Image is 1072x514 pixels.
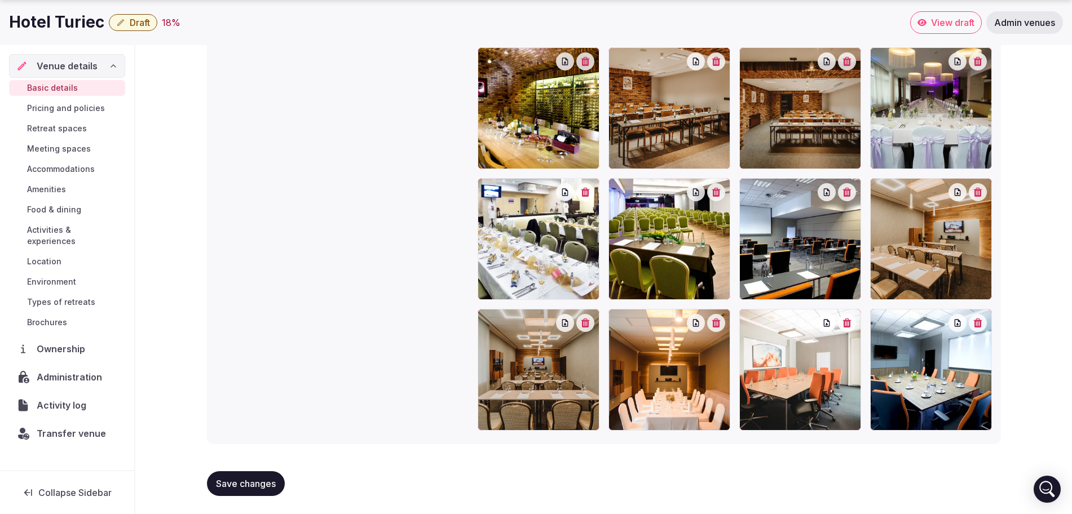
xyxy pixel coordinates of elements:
span: Admin venues [994,17,1055,28]
div: Open Intercom Messenger [1034,476,1061,503]
span: Ownership [37,342,90,356]
a: Food & dining [9,202,125,218]
a: Retreat spaces [9,121,125,136]
button: Draft [109,14,157,31]
div: Restauracia-MARTINIKA-6.jpg [478,178,599,300]
a: Activities & experiences [9,222,125,249]
span: Administration [37,370,107,384]
div: rh0069.jpg [608,47,730,169]
span: Amenities [27,184,66,195]
a: Ownership [9,337,125,361]
div: BIZNIS-4.jpg [739,178,861,300]
a: View draft [910,11,982,34]
span: Location [27,256,61,267]
span: Brochures [27,317,67,328]
a: Administration [9,365,125,389]
button: Collapse Sidebar [9,480,125,505]
div: Salónik-rondo-4.jpg [739,309,861,431]
div: 0001_-Hotel-Turiec.jpg [608,309,730,431]
span: Meeting spaces [27,143,91,154]
a: Admin venues [986,11,1063,34]
div: 18 % [162,16,180,29]
a: Environment [9,274,125,290]
span: Environment [27,276,76,287]
a: Types of retreats [9,294,125,310]
a: Pricing and policies [9,100,125,116]
span: Basic details [27,82,78,94]
h1: Hotel Turiec [9,11,104,33]
span: Activities & experiences [27,224,121,247]
a: Location [9,254,125,269]
a: Accommodations [9,161,125,177]
span: Types of retreats [27,296,95,308]
div: rh0025.jpg [870,178,992,300]
button: Transfer venue [9,422,125,445]
button: Save changes [207,471,285,496]
a: Basic details [9,80,125,96]
button: 18% [162,16,180,29]
div: Restauracia-MARTINIKA-1.jpg [870,47,992,169]
span: Food & dining [27,204,81,215]
span: View draft [931,17,974,28]
span: Venue details [37,59,98,73]
a: Activity log [9,393,125,417]
span: Retreat spaces [27,123,87,134]
div: Sála-VARIO-6-1.jpg [608,178,730,300]
span: Pricing and policies [27,103,105,114]
a: Brochures [9,314,125,330]
span: Save changes [216,478,276,489]
span: Accommodations [27,163,95,175]
span: Draft [130,17,150,28]
a: Amenities [9,181,125,197]
div: rh0063.jpg [739,47,861,169]
span: Activity log [37,398,91,412]
div: rh0023.jpg [478,309,599,431]
span: Collapse Sidebar [38,487,112,498]
div: Vínny-salónik.jpg [478,47,599,169]
div: Salónik-rondo-1.jpg [870,309,992,431]
a: Meeting spaces [9,141,125,157]
span: Transfer venue [37,427,106,440]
